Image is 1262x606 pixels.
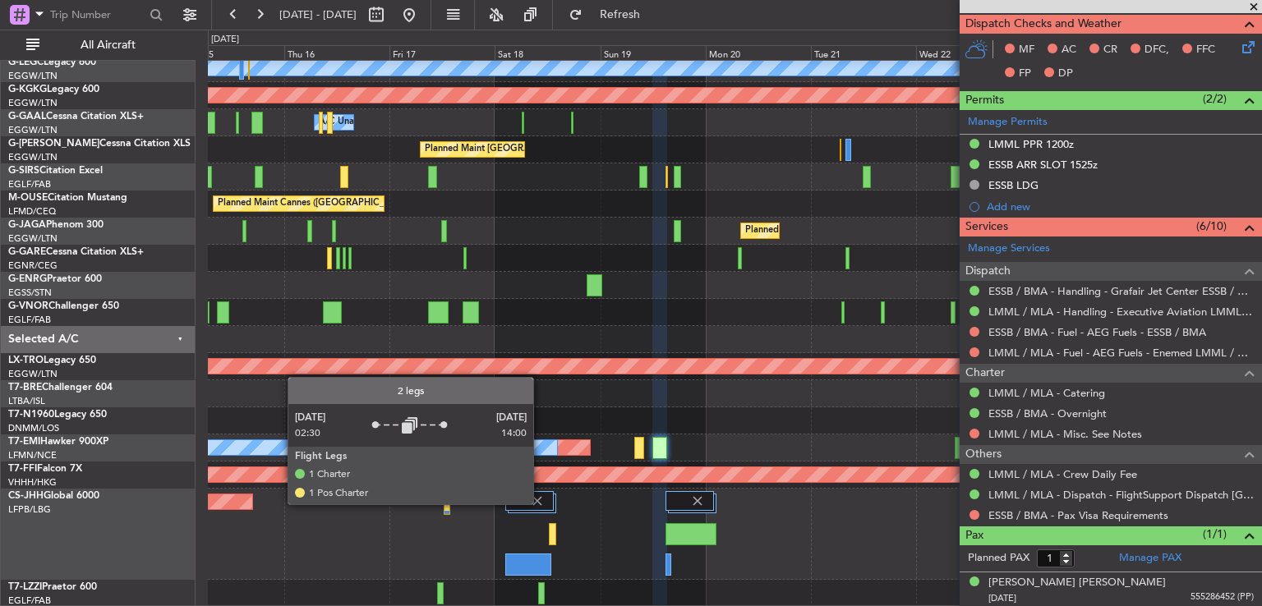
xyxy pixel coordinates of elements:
[745,218,1004,243] div: Planned Maint [GEOGRAPHIC_DATA] ([GEOGRAPHIC_DATA])
[8,437,40,447] span: T7-EMI
[8,464,37,474] span: T7-FFI
[965,445,1002,464] span: Others
[8,582,42,592] span: T7-LZZI
[586,9,655,21] span: Refresh
[988,178,1039,192] div: ESSB LDG
[988,386,1105,400] a: LMML / MLA - Catering
[8,410,54,420] span: T7-N1960
[8,259,58,272] a: EGNR/CEG
[8,274,102,284] a: G-ENRGPraetor 600
[1103,42,1117,58] span: CR
[8,97,58,109] a: EGGW/LTN
[8,287,52,299] a: EGSS/STN
[8,301,48,311] span: G-VNOR
[8,449,57,461] a: LFMN/NCE
[8,85,47,94] span: G-KGKG
[8,301,119,311] a: G-VNORChallenger 650
[968,241,1050,257] a: Manage Services
[218,191,412,216] div: Planned Maint Cannes ([GEOGRAPHIC_DATA])
[8,476,57,489] a: VHHH/HKG
[8,139,99,149] span: G-[PERSON_NAME]
[8,112,144,122] a: G-GAALCessna Citation XLS+
[8,166,103,176] a: G-SIRSCitation Excel
[8,166,39,176] span: G-SIRS
[988,488,1254,502] a: LMML / MLA - Dispatch - FlightSupport Dispatch [GEOGRAPHIC_DATA]
[1119,550,1181,567] a: Manage PAX
[8,220,46,230] span: G-JAGA
[988,137,1074,151] div: LMML PPR 1200z
[8,368,58,380] a: EGGW/LTN
[965,91,1004,110] span: Permits
[561,2,660,28] button: Refresh
[319,110,387,135] div: A/C Unavailable
[706,45,811,60] div: Mon 20
[50,2,145,27] input: Trip Number
[968,550,1029,567] label: Planned PAX
[1062,42,1076,58] span: AC
[8,247,144,257] a: G-GARECessna Citation XLS+
[8,410,107,420] a: T7-N1960Legacy 650
[988,325,1206,339] a: ESSB / BMA - Fuel - AEG Fuels - ESSB / BMA
[965,262,1011,281] span: Dispatch
[1058,66,1073,82] span: DP
[690,494,705,508] img: gray-close.svg
[211,33,239,47] div: [DATE]
[8,232,58,245] a: EGGW/LTN
[8,139,191,149] a: G-[PERSON_NAME]Cessna Citation XLS
[8,437,108,447] a: T7-EMIHawker 900XP
[1019,42,1034,58] span: MF
[8,57,96,67] a: G-LEGCLegacy 600
[1203,90,1227,108] span: (2/2)
[988,346,1254,360] a: LMML / MLA - Fuel - AEG Fuels - Enemed LMML / MLA
[988,284,1254,298] a: ESSB / BMA - Handling - Grafair Jet Center ESSB / BMA
[988,592,1016,604] span: [DATE]
[425,137,684,162] div: Planned Maint [GEOGRAPHIC_DATA] ([GEOGRAPHIC_DATA])
[1191,590,1254,604] span: 555286452 (PP)
[530,494,545,508] img: gray-close.svg
[987,200,1254,213] div: Add new
[8,422,59,434] a: DNMM/LOS
[8,314,51,326] a: EGLF/FAB
[18,32,178,58] button: All Aircraft
[8,491,44,501] span: CS-JHH
[988,575,1166,591] div: [PERSON_NAME] [PERSON_NAME]
[8,247,46,257] span: G-GARE
[495,45,600,60] div: Sat 18
[1196,218,1227,235] span: (6/10)
[965,364,1005,383] span: Charter
[988,305,1254,319] a: LMML / MLA - Handling - Executive Aviation LMML / MLA
[179,45,284,60] div: Wed 15
[8,57,44,67] span: G-LEGC
[8,395,45,407] a: LTBA/ISL
[8,193,127,203] a: M-OUSECitation Mustang
[601,45,706,60] div: Sun 19
[968,114,1048,131] a: Manage Permits
[965,15,1122,34] span: Dispatch Checks and Weather
[8,112,46,122] span: G-GAAL
[965,218,1008,236] span: Services
[8,356,96,365] a: LX-TROLegacy 650
[1019,66,1031,82] span: FP
[43,39,173,51] span: All Aircraft
[1196,42,1215,58] span: FFC
[8,220,104,230] a: G-JAGAPhenom 300
[8,464,82,474] a: T7-FFIFalcon 7X
[8,205,56,218] a: LFMD/CEQ
[988,508,1168,522] a: ESSB / BMA - Pax Visa Requirements
[988,427,1142,441] a: LMML / MLA - Misc. See Notes
[1145,42,1169,58] span: DFC,
[1203,526,1227,543] span: (1/1)
[8,70,58,82] a: EGGW/LTN
[279,7,357,22] span: [DATE] - [DATE]
[8,582,97,592] a: T7-LZZIPraetor 600
[8,383,42,393] span: T7-BRE
[965,526,983,545] span: Pax
[8,503,51,516] a: LFPB/LBG
[8,151,58,163] a: EGGW/LTN
[8,193,48,203] span: M-OUSE
[8,491,99,501] a: CS-JHHGlobal 6000
[8,383,113,393] a: T7-BREChallenger 604
[988,467,1137,481] a: LMML / MLA - Crew Daily Fee
[8,85,99,94] a: G-KGKGLegacy 600
[8,178,51,191] a: EGLF/FAB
